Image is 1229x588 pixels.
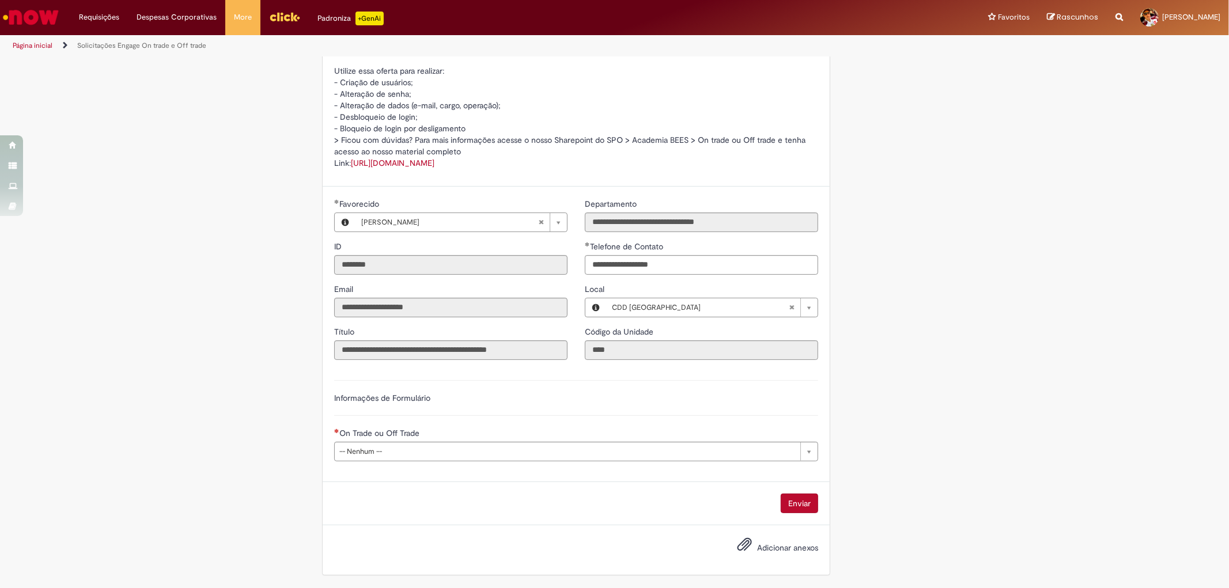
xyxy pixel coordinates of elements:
span: Somente leitura - Código da Unidade [585,327,656,337]
input: Título [334,340,568,360]
span: On Trade ou Off Trade [339,428,422,438]
span: Despesas Corporativas [137,12,217,23]
span: -- Nenhum -- [339,442,795,461]
span: Somente leitura - Departamento [585,199,639,209]
button: Local, Visualizar este registro CDD Brasília [585,298,606,317]
span: Favoritos [998,12,1030,23]
span: [PERSON_NAME] [361,213,538,232]
button: Favorecido, Visualizar este registro Daniel Rodrigo Lins Domicio [335,213,356,232]
span: Necessários - Favorecido [339,199,381,209]
label: Somente leitura - Código da Unidade [585,326,656,337]
a: Solicitações Engage On trade e Off trade [77,41,206,50]
ul: Trilhas de página [9,35,811,56]
img: ServiceNow [1,6,60,29]
input: Departamento [585,213,818,232]
label: Informações de Formulário [334,393,430,403]
span: Local [585,284,607,294]
span: More [234,12,252,23]
span: Obrigatório Preenchido [334,199,339,204]
span: Adicionar anexos [757,543,818,553]
a: CDD [GEOGRAPHIC_DATA]Limpar campo Local [606,298,818,317]
input: Código da Unidade [585,340,818,360]
abbr: Limpar campo Favorecido [532,213,550,232]
input: Email [334,298,568,317]
span: Somente leitura - Título [334,327,357,337]
a: [URL][DOMAIN_NAME] [351,158,434,168]
span: Telefone de Contato [590,241,665,252]
span: Obrigatório Preenchido [585,242,590,246]
label: Somente leitura - ID [334,241,344,252]
input: Telefone de Contato [585,255,818,275]
button: Enviar [781,494,818,513]
span: Rascunhos [1057,12,1098,22]
label: Somente leitura - Email [334,283,356,295]
label: Somente leitura - Departamento [585,198,639,210]
span: [PERSON_NAME] [1162,12,1220,22]
span: Necessários [334,428,339,433]
span: Requisições [79,12,119,23]
abbr: Limpar campo Local [783,298,800,317]
div: Padroniza [317,12,384,25]
p: +GenAi [356,12,384,25]
span: CDD [GEOGRAPHIC_DATA] [612,298,789,317]
img: click_logo_yellow_360x200.png [269,8,300,25]
label: Somente leitura - Título [334,326,357,337]
button: Adicionar anexos [734,534,755,560]
a: Rascunhos [1047,12,1098,23]
span: Somente leitura - Email [334,284,356,294]
input: ID [334,255,568,275]
a: Página inicial [13,41,52,50]
a: [PERSON_NAME]Limpar campo Favorecido [356,213,567,232]
p: Utilize essa oferta para realizar: - Criação de usuários; - Alteração de senha; - Alteração de da... [334,65,818,169]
